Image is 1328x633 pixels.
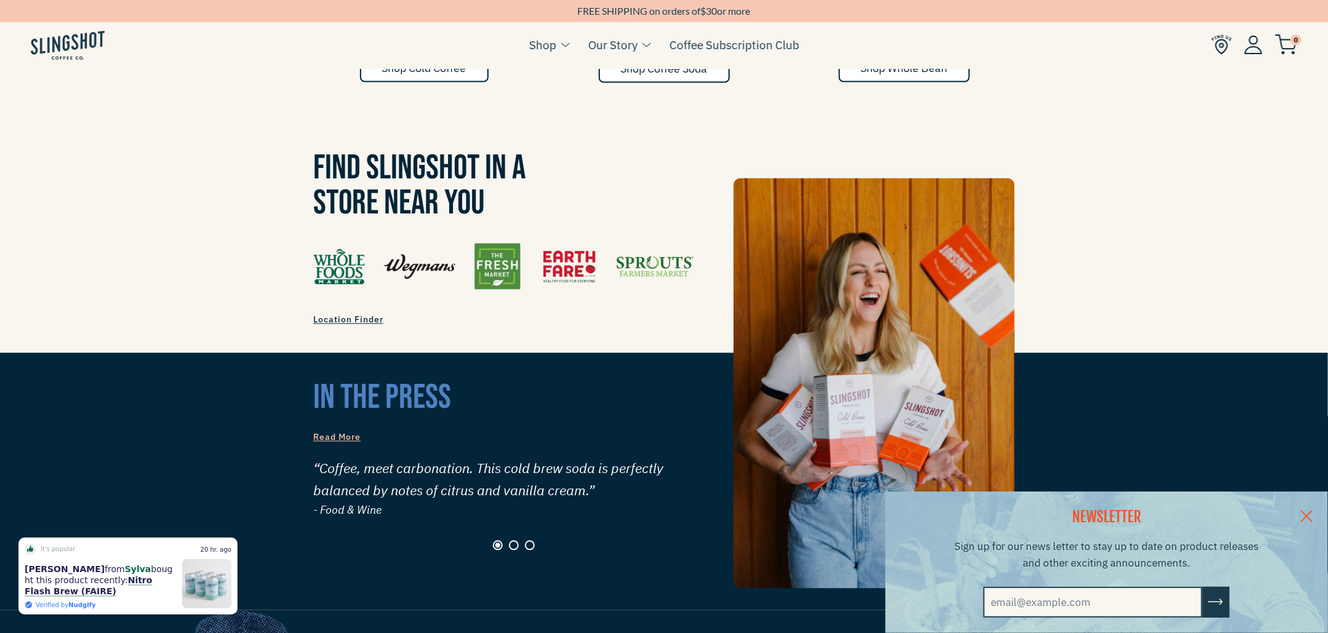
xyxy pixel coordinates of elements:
span: 0 [1290,34,1302,46]
span: Location Finder [313,314,383,325]
span: Read More [313,432,361,443]
img: Find Us [313,244,694,290]
img: cart [1275,34,1297,55]
span: Find Slingshot in a Store Near You [313,148,526,225]
img: catch-1635630660222_1200x.jpg [734,178,1015,589]
a: Our Story [588,36,638,54]
span: $ [701,5,706,17]
a: 0 [1275,38,1297,52]
a: Shop [529,36,556,54]
a: Location Finder [313,308,383,332]
a: Coffee Subscription Club [670,36,799,54]
input: email@example.com [983,587,1202,618]
span: “Coffee, meet carbonation. This cold brew soda is perfectly balanced by notes of citrus and vanil... [313,458,715,502]
span: 30 [706,5,718,17]
a: Read More [313,430,361,445]
p: Sign up for our news letter to stay up to date on product releases and other exciting announcements. [953,538,1260,571]
h2: NEWSLETTER [953,507,1260,528]
img: Account [1244,35,1263,54]
img: Find Us [1212,34,1232,55]
span: in the press [313,378,451,419]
